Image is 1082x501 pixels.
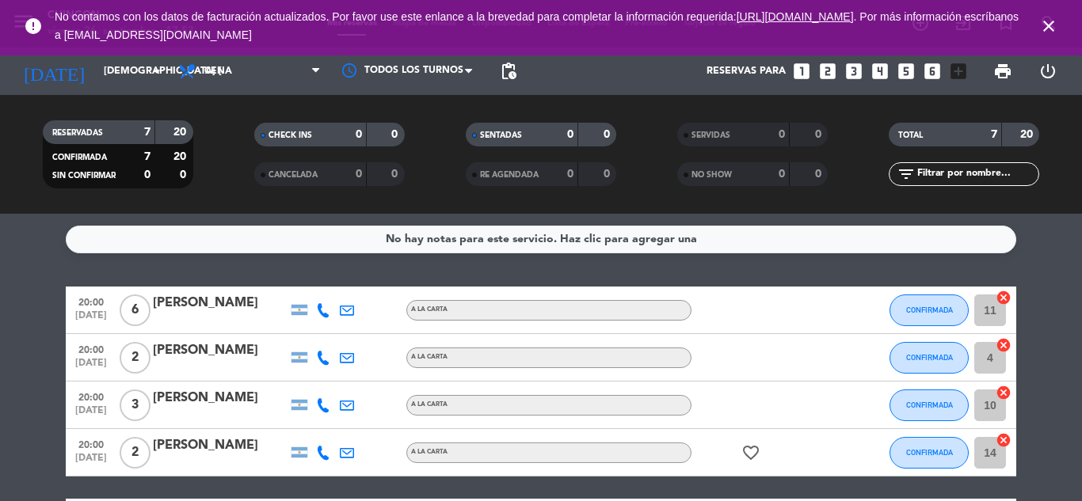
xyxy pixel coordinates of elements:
i: favorite_border [741,443,760,462]
span: A LA CARTA [411,449,448,455]
i: add_box [948,61,969,82]
span: 6 [120,294,150,326]
span: A LA CARTA [411,401,448,408]
strong: 0 [779,169,785,180]
span: 20:00 [71,387,111,405]
strong: 7 [991,129,997,140]
span: CONFIRMADA [906,400,953,409]
span: [DATE] [71,310,111,328]
i: looks_6 [922,61,943,82]
strong: 0 [391,169,401,180]
span: CONFIRMADA [906,306,953,314]
div: [PERSON_NAME] [153,435,288,456]
i: arrow_drop_down [147,62,166,81]
button: CONFIRMADA [890,389,969,421]
strong: 0 [144,169,150,180]
i: cancel [996,337,1012,353]
strong: 0 [604,129,613,140]
strong: 0 [356,129,362,140]
i: looks_two [817,61,838,82]
strong: 20 [173,127,189,138]
span: A LA CARTA [411,306,448,313]
i: looks_5 [896,61,916,82]
i: looks_3 [844,61,864,82]
span: SERVIDAS [691,131,730,139]
strong: 0 [391,129,401,140]
span: Cena [204,66,232,77]
span: SIN CONFIRMAR [52,172,116,180]
strong: 0 [604,169,613,180]
span: RESERVADAS [52,129,103,137]
strong: 0 [779,129,785,140]
span: SENTADAS [480,131,522,139]
span: print [993,62,1012,81]
a: . Por más información escríbanos a [EMAIL_ADDRESS][DOMAIN_NAME] [55,10,1019,41]
strong: 0 [815,169,825,180]
span: NO SHOW [691,171,732,179]
strong: 0 [567,129,573,140]
span: CHECK INS [269,131,312,139]
span: 20:00 [71,435,111,453]
span: 2 [120,437,150,469]
span: A LA CARTA [411,354,448,360]
i: looks_one [791,61,812,82]
i: looks_4 [870,61,890,82]
i: cancel [996,290,1012,306]
i: power_settings_new [1038,62,1057,81]
span: [DATE] [71,358,111,376]
i: [DATE] [12,54,96,89]
i: cancel [996,432,1012,448]
input: Filtrar por nombre... [916,165,1038,183]
strong: 0 [356,169,362,180]
span: CONFIRMADA [906,448,953,457]
span: CONFIRMADA [52,154,107,161]
span: RE AGENDADA [480,171,539,179]
span: pending_actions [499,62,518,81]
a: [URL][DOMAIN_NAME] [737,10,854,23]
strong: 20 [1020,129,1036,140]
strong: 7 [144,151,150,162]
span: TOTAL [898,131,923,139]
span: No contamos con los datos de facturación actualizados. Por favor use este enlance a la brevedad p... [55,10,1019,41]
button: CONFIRMADA [890,294,969,326]
span: 20:00 [71,340,111,358]
div: [PERSON_NAME] [153,340,288,361]
span: [DATE] [71,453,111,471]
strong: 0 [815,129,825,140]
span: [DATE] [71,405,111,423]
i: error [24,17,43,36]
span: 2 [120,342,150,374]
span: CONFIRMADA [906,353,953,362]
button: CONFIRMADA [890,437,969,469]
strong: 7 [144,127,150,138]
span: 20:00 [71,292,111,310]
div: [PERSON_NAME] [153,388,288,408]
i: cancel [996,385,1012,400]
i: filter_list [897,165,916,184]
div: [PERSON_NAME] [153,293,288,313]
strong: 0 [567,169,573,180]
span: 3 [120,389,150,421]
i: close [1039,17,1058,36]
div: No hay notas para este servicio. Haz clic para agregar una [386,230,697,249]
div: LOG OUT [1025,47,1070,95]
span: CANCELADA [269,171,318,179]
span: Reservas para [707,66,786,77]
button: CONFIRMADA [890,342,969,374]
strong: 0 [180,169,189,180]
strong: 20 [173,151,189,162]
